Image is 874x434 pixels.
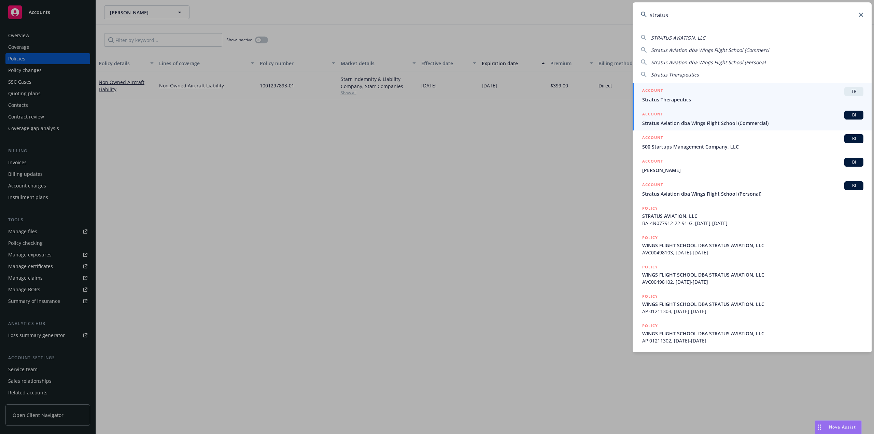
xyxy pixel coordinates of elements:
span: BI [847,159,861,165]
a: POLICYWINGS FLIGHT SCHOOL DBA STRATUS AVIATION, LLCAP 01211302, [DATE]-[DATE] [633,319,872,348]
span: Stratus Therapeutics [642,96,863,103]
a: ACCOUNTBIStratus Aviation dba Wings Flight School (Commercial) [633,107,872,130]
span: STRATUS AVIATION, LLC [651,34,705,41]
span: AVC00498103, [DATE]-[DATE] [642,249,863,256]
a: ACCOUNTBI[PERSON_NAME] [633,154,872,178]
span: Stratus Aviation dba Wings Flight School (Personal) [642,190,863,197]
span: [PERSON_NAME] [642,167,863,174]
span: BA-4N077912-22-91-G, [DATE]-[DATE] [642,220,863,227]
a: ACCOUNTBIStratus Aviation dba Wings Flight School (Personal) [633,178,872,201]
a: POLICYWINGS FLIGHT SCHOOL DBA STRATUS AVIATION, LLCAP 01211303, [DATE]-[DATE] [633,289,872,319]
div: Drag to move [815,421,823,434]
h5: POLICY [642,264,658,270]
span: BI [847,136,861,142]
span: STRATUS AVIATION, LLC [642,212,863,220]
span: BI [847,112,861,118]
span: 500 Startups Management Company, LLC [642,143,863,150]
span: WINGS FLIGHT SCHOOL DBA STRATUS AVIATION, LLC [642,330,863,337]
span: Stratus Aviation dba Wings Flight School (Commerci [651,47,769,53]
h5: ACCOUNT [642,87,663,95]
span: WINGS FLIGHT SCHOOL DBA STRATUS AVIATION, LLC [642,300,863,308]
span: Nova Assist [829,424,856,430]
h5: ACCOUNT [642,134,663,142]
h5: POLICY [642,205,658,212]
span: Stratus Therapeutics [651,71,699,78]
a: POLICYWINGS FLIGHT SCHOOL DBA STRATUS AVIATION, LLCAVC00498103, [DATE]-[DATE] [633,230,872,260]
span: BI [847,183,861,189]
span: Stratus Aviation dba Wings Flight School (Personal [651,59,766,66]
h5: POLICY [642,293,658,300]
input: Search... [633,2,872,27]
h5: ACCOUNT [642,158,663,166]
h5: ACCOUNT [642,111,663,119]
span: AP 01211302, [DATE]-[DATE] [642,337,863,344]
a: ACCOUNTTRStratus Therapeutics [633,83,872,107]
span: AVC00498102, [DATE]-[DATE] [642,278,863,285]
h5: POLICY [642,234,658,241]
a: ACCOUNTBI500 Startups Management Company, LLC [633,130,872,154]
span: WINGS FLIGHT SCHOOL DBA STRATUS AVIATION, LLC [642,242,863,249]
span: Stratus Aviation dba Wings Flight School (Commercial) [642,120,863,127]
span: AP 01211303, [DATE]-[DATE] [642,308,863,315]
h5: ACCOUNT [642,181,663,190]
button: Nova Assist [815,420,862,434]
a: POLICYWINGS FLIGHT SCHOOL DBA STRATUS AVIATION, LLCAVC00498102, [DATE]-[DATE] [633,260,872,289]
a: POLICYSTRATUS AVIATION, LLCBA-4N077912-22-91-G, [DATE]-[DATE] [633,201,872,230]
h5: POLICY [642,322,658,329]
span: WINGS FLIGHT SCHOOL DBA STRATUS AVIATION, LLC [642,271,863,278]
span: TR [847,88,861,95]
